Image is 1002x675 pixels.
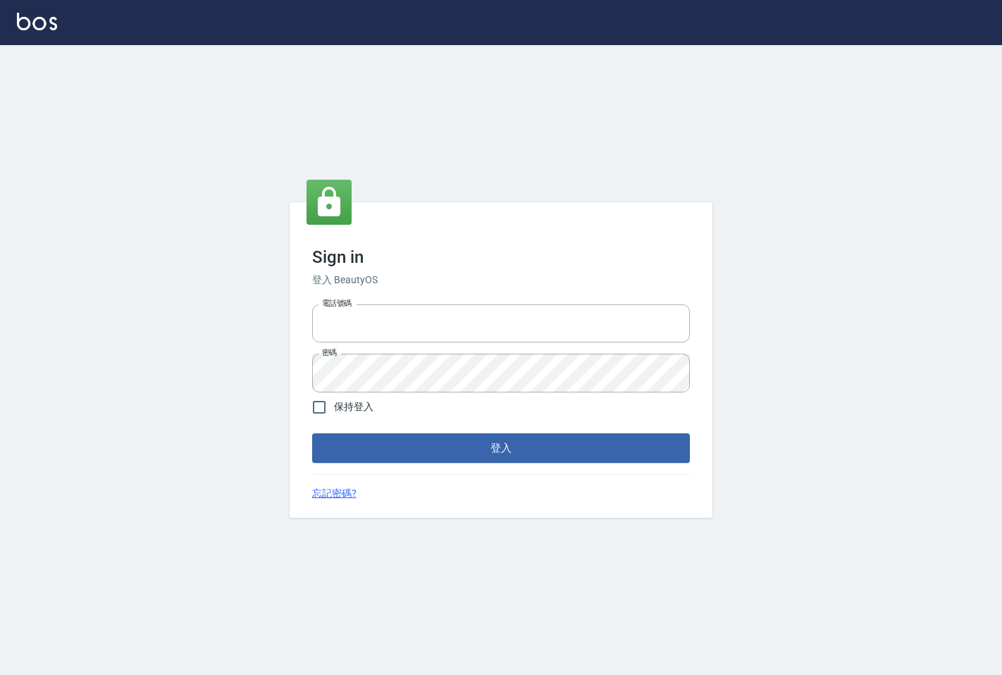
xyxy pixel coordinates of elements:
span: 保持登入 [334,400,373,414]
button: 登入 [312,433,690,463]
a: 忘記密碼? [312,486,357,501]
h6: 登入 BeautyOS [312,273,690,287]
label: 電話號碼 [322,298,352,309]
h3: Sign in [312,247,690,267]
label: 密碼 [322,347,337,358]
img: Logo [17,13,57,30]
